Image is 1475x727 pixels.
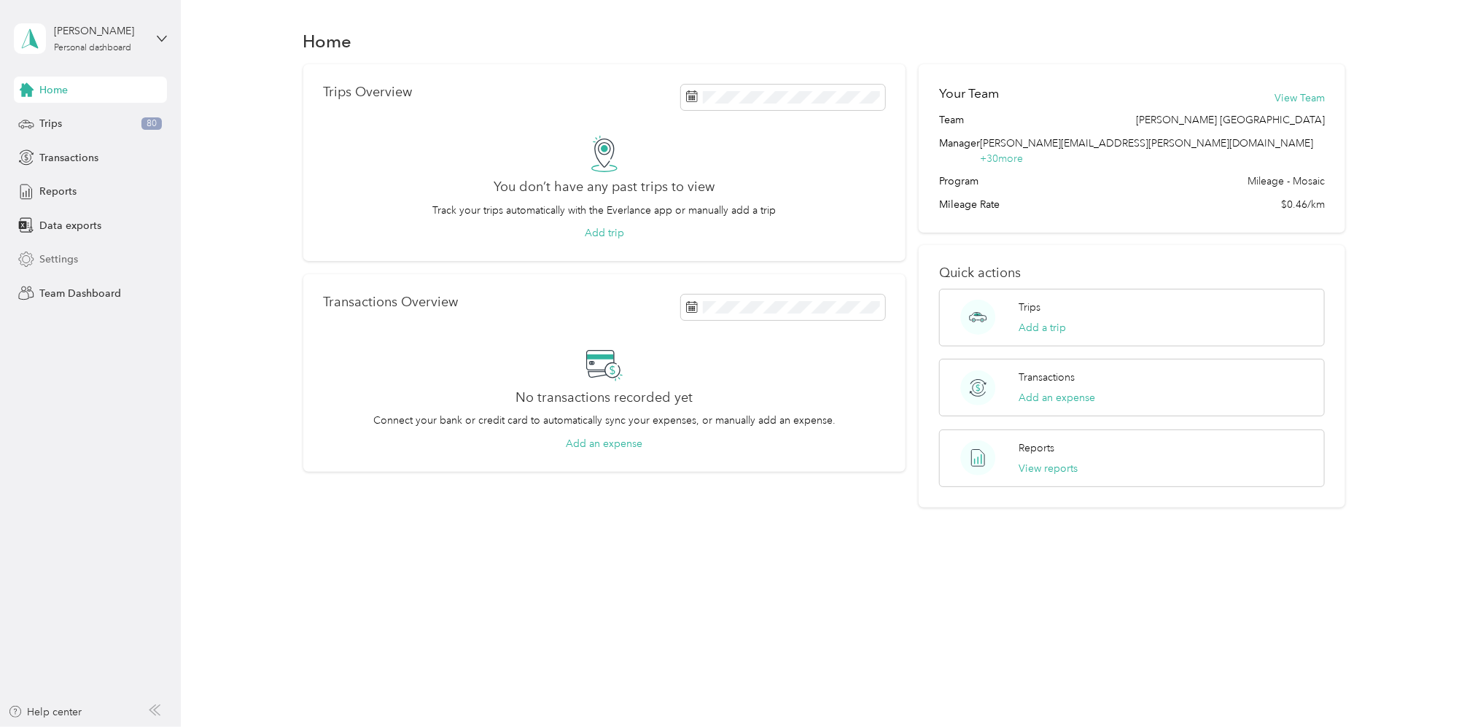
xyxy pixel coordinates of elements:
[1248,174,1325,189] span: Mileage - Mosaic
[1019,440,1054,456] p: Reports
[39,184,77,199] span: Reports
[39,150,98,166] span: Transactions
[980,137,1314,149] span: [PERSON_NAME][EMAIL_ADDRESS][PERSON_NAME][DOMAIN_NAME]
[1019,300,1040,315] p: Trips
[1019,461,1078,476] button: View reports
[303,34,352,49] h1: Home
[1136,112,1325,128] span: [PERSON_NAME] [GEOGRAPHIC_DATA]
[1019,320,1066,335] button: Add a trip
[39,82,68,98] span: Home
[939,85,999,103] h2: Your Team
[39,252,78,267] span: Settings
[54,44,132,53] div: Personal dashboard
[939,197,1000,212] span: Mileage Rate
[585,225,624,241] button: Add trip
[939,174,978,189] span: Program
[939,136,980,166] span: Manager
[324,85,413,100] p: Trips Overview
[324,295,459,310] p: Transactions Overview
[54,23,145,39] div: [PERSON_NAME]
[1281,197,1325,212] span: $0.46/km
[432,203,776,218] p: Track your trips automatically with the Everlance app or manually add a trip
[39,286,121,301] span: Team Dashboard
[39,218,101,233] span: Data exports
[373,413,836,428] p: Connect your bank or credit card to automatically sync your expenses, or manually add an expense.
[1019,390,1095,405] button: Add an expense
[566,436,642,451] button: Add an expense
[39,116,62,131] span: Trips
[8,704,82,720] button: Help center
[980,152,1023,165] span: + 30 more
[494,179,715,195] h2: You don’t have any past trips to view
[939,265,1326,281] p: Quick actions
[939,112,964,128] span: Team
[1274,90,1325,106] button: View Team
[1019,370,1075,385] p: Transactions
[141,117,162,131] span: 80
[515,390,693,405] h2: No transactions recorded yet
